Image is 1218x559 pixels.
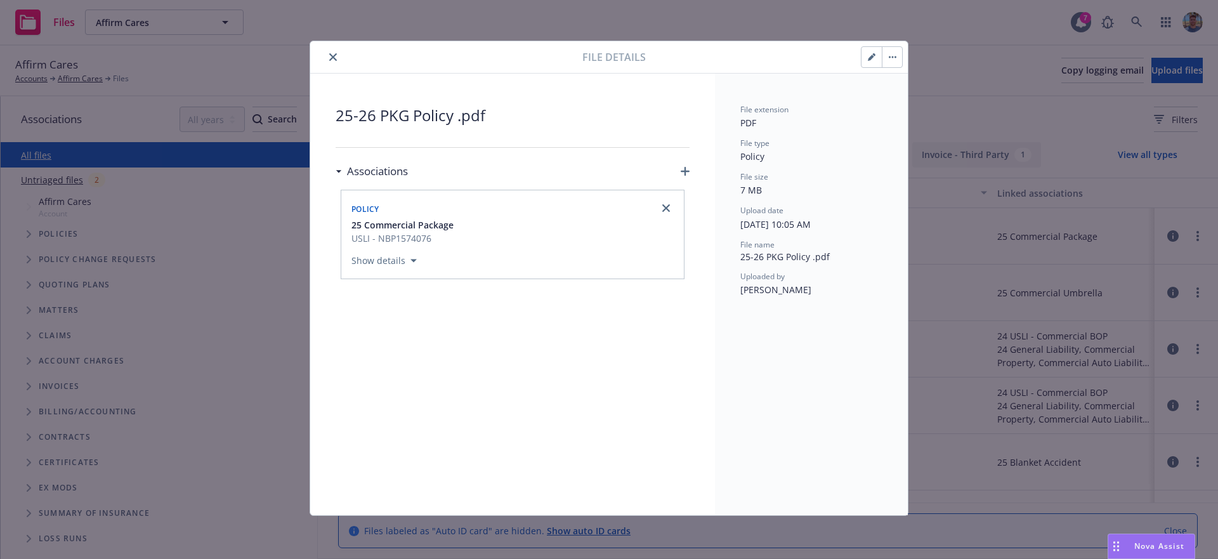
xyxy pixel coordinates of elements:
span: [PERSON_NAME] [740,284,811,296]
span: 25-26 PKG Policy .pdf [336,104,690,127]
span: Policy [351,204,379,214]
button: Nova Assist [1108,534,1195,559]
span: Nova Assist [1134,541,1184,551]
span: Policy [740,150,764,162]
span: Upload date [740,205,783,216]
span: 7 MB [740,184,762,196]
div: Associations [336,163,408,180]
span: USLI - NBP1574076 [351,232,454,245]
span: File size [740,171,768,182]
span: Uploaded by [740,271,785,282]
div: Drag to move [1108,534,1124,558]
span: [DATE] 10:05 AM [740,218,811,230]
button: close [325,49,341,65]
span: File details [582,49,646,65]
span: 25-26 PKG Policy .pdf [740,250,882,263]
h3: Associations [347,163,408,180]
span: PDF [740,117,756,129]
button: 25 Commercial Package [351,218,454,232]
a: close [658,201,674,216]
span: File type [740,138,769,148]
span: File extension [740,104,789,115]
button: Show details [346,253,422,268]
span: File name [740,239,775,250]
